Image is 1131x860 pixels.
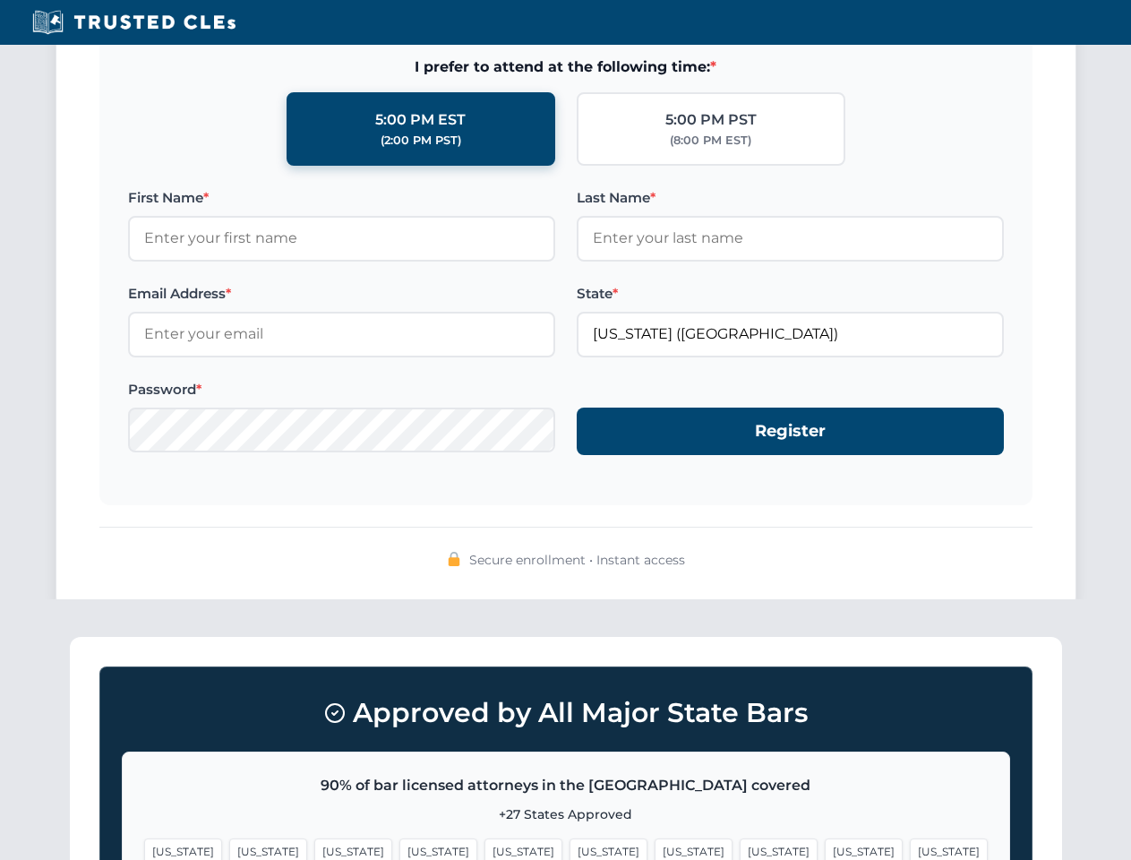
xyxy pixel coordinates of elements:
[128,216,555,261] input: Enter your first name
[27,9,241,36] img: Trusted CLEs
[577,283,1004,305] label: State
[381,132,461,150] div: (2:00 PM PST)
[577,187,1004,209] label: Last Name
[144,804,988,824] p: +27 States Approved
[577,312,1004,357] input: Florida (FL)
[144,774,988,797] p: 90% of bar licensed attorneys in the [GEOGRAPHIC_DATA] covered
[128,379,555,400] label: Password
[469,550,685,570] span: Secure enrollment • Instant access
[447,552,461,566] img: 🔒
[128,283,555,305] label: Email Address
[375,108,466,132] div: 5:00 PM EST
[670,132,751,150] div: (8:00 PM EST)
[122,689,1010,737] h3: Approved by All Major State Bars
[128,187,555,209] label: First Name
[128,312,555,357] input: Enter your email
[128,56,1004,79] span: I prefer to attend at the following time:
[577,408,1004,455] button: Register
[577,216,1004,261] input: Enter your last name
[665,108,757,132] div: 5:00 PM PST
